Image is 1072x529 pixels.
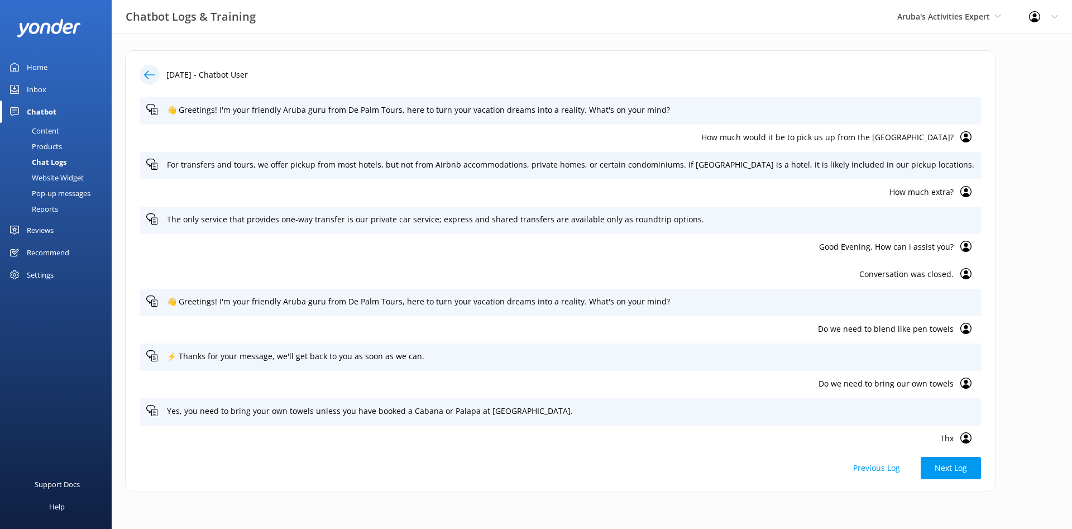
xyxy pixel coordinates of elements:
a: Website Widget [7,170,112,185]
a: Pop-up messages [7,185,112,201]
p: The only service that provides one-way transfer is our private car service; express and shared tr... [167,213,974,226]
p: Good Evening, How can i assist you? [146,241,954,253]
button: Previous Log [839,457,914,479]
p: [DATE] - Chatbot User [166,69,248,81]
a: Products [7,139,112,154]
a: Reports [7,201,112,217]
div: Help [49,495,65,518]
div: Pop-up messages [7,185,90,201]
div: Products [7,139,62,154]
p: 👋 Greetings! I'm your friendly Aruba guru from De Palm Tours, here to turn your vacation dreams i... [167,104,974,116]
span: Aruba's Activities Expert [897,11,990,22]
div: Content [7,123,59,139]
p: ⚡ Thanks for your message, we'll get back to you as soon as we can. [167,350,974,363]
div: Reports [7,201,58,217]
div: Support Docs [35,473,80,495]
div: Inbox [27,78,46,101]
div: Reviews [27,219,54,241]
div: Settings [27,264,54,286]
p: Yes, you need to bring your own towels unless you have booked a Cabana or Palapa at [GEOGRAPHIC_D... [167,405,974,417]
div: Chat Logs [7,154,66,170]
p: How much would it be to pick us up from the [GEOGRAPHIC_DATA]? [146,131,954,144]
p: 👋 Greetings! I'm your friendly Aruba guru from De Palm Tours, here to turn your vacation dreams i... [167,296,974,308]
button: Next Log [921,457,981,479]
p: For transfers and tours, we offer pickup from most hotels, but not from Airbnb accommodations, pr... [167,159,974,171]
p: Conversation was closed. [146,268,954,280]
p: Do we need to bring our own towels [146,378,954,390]
img: yonder-white-logo.png [17,19,81,37]
p: Do we need to blend like pen towels [146,323,954,335]
a: Content [7,123,112,139]
div: Recommend [27,241,69,264]
p: How much extra? [146,186,954,198]
h3: Chatbot Logs & Training [126,8,256,26]
a: Chat Logs [7,154,112,170]
div: Chatbot [27,101,56,123]
p: Thx [146,432,954,445]
div: Home [27,56,47,78]
div: Website Widget [7,170,84,185]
